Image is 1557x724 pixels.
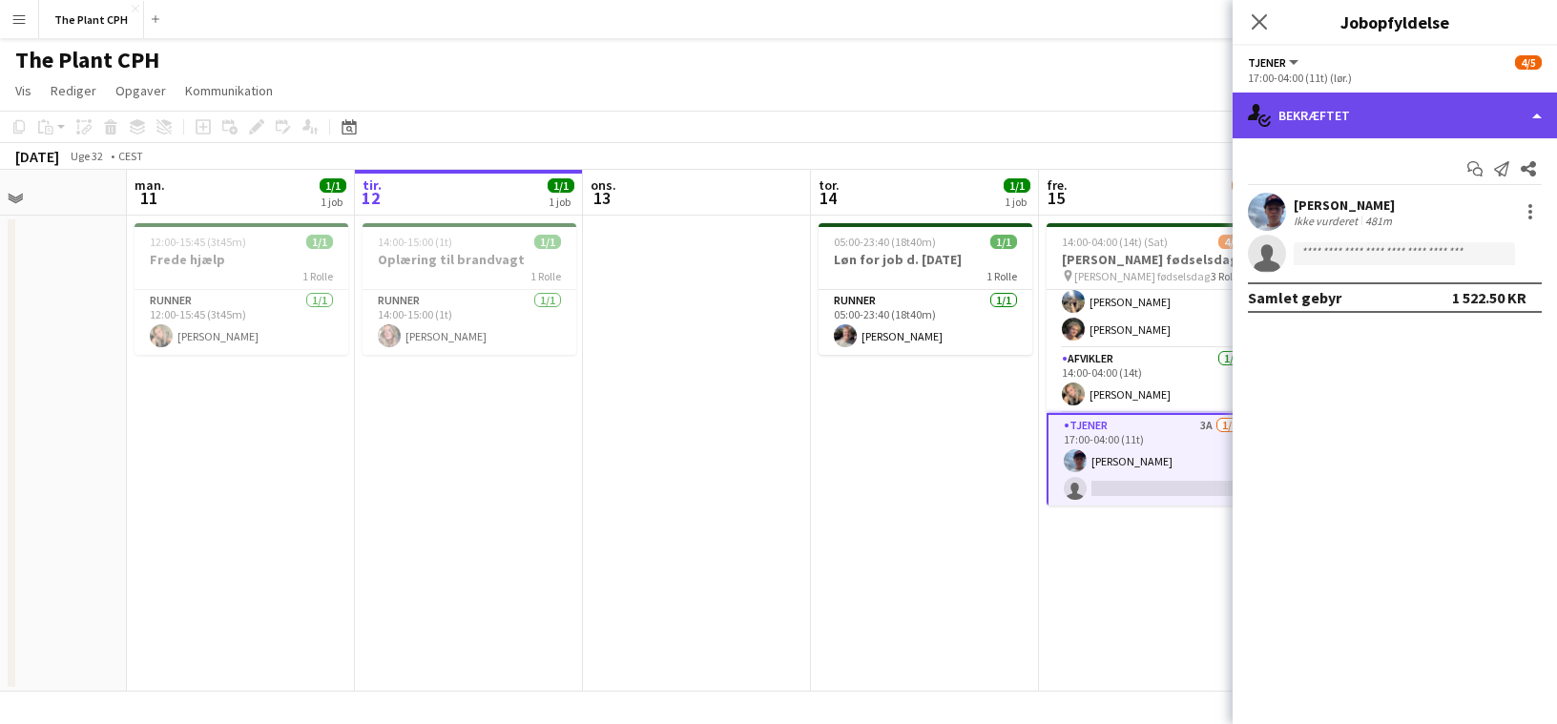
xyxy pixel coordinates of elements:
[15,147,59,166] div: [DATE]
[819,290,1032,355] app-card-role: Runner1/105:00-23:40 (18t40m)[PERSON_NAME]
[39,1,144,38] button: The Plant CPH
[118,149,143,163] div: CEST
[1452,288,1526,307] div: 1 522.50 KR
[360,187,382,209] span: 12
[530,269,561,283] span: 1 Rolle
[1047,348,1260,413] app-card-role: Afvikler1/114:00-04:00 (14t)[PERSON_NAME]
[1004,178,1030,193] span: 1/1
[1218,235,1245,249] span: 4/5
[135,176,165,194] span: man.
[150,235,246,249] span: 12:00-15:45 (3t45m)
[534,235,561,249] span: 1/1
[302,269,333,283] span: 1 Rolle
[8,78,39,103] a: Vis
[15,82,31,99] span: Vis
[132,187,165,209] span: 11
[363,290,576,355] app-card-role: Runner1/114:00-15:00 (1t)[PERSON_NAME]
[834,235,936,249] span: 05:00-23:40 (18t40m)
[63,149,111,163] span: Uge 32
[185,82,273,99] span: Kommunikation
[816,187,840,209] span: 14
[320,178,346,193] span: 1/1
[1047,251,1260,268] h3: [PERSON_NAME] fødselsdag
[15,46,159,74] h1: The Plant CPH
[548,178,574,193] span: 1/1
[1074,269,1210,283] span: [PERSON_NAME] fødselsdag
[115,82,166,99] span: Opgaver
[177,78,280,103] a: Kommunikation
[135,251,348,268] h3: Frede hjælp
[1248,71,1542,85] div: 17:00-04:00 (11t) (lør.)
[1047,256,1260,348] app-card-role: Tjener2/214:00-22:00 (8t)[PERSON_NAME][PERSON_NAME]
[321,195,345,209] div: 1 job
[1294,197,1396,214] div: [PERSON_NAME]
[549,195,573,209] div: 1 job
[1047,176,1068,194] span: fre.
[591,176,616,194] span: ons.
[1248,55,1286,70] span: Tjener
[1047,413,1260,509] app-card-role: Tjener3A1/217:00-04:00 (11t)[PERSON_NAME]
[990,235,1017,249] span: 1/1
[1294,214,1361,228] div: Ikke vurderet
[588,187,616,209] span: 13
[1044,187,1068,209] span: 15
[378,235,452,249] span: 14:00-15:00 (1t)
[1232,178,1258,193] span: 4/5
[51,82,96,99] span: Rediger
[363,223,576,355] app-job-card: 14:00-15:00 (1t)1/1Oplæring til brandvagt1 RolleRunner1/114:00-15:00 (1t)[PERSON_NAME]
[1005,195,1029,209] div: 1 job
[306,235,333,249] span: 1/1
[43,78,104,103] a: Rediger
[108,78,174,103] a: Opgaver
[1211,269,1245,283] span: 3 Roller
[1062,235,1168,249] span: 14:00-04:00 (14t) (Sat)
[986,269,1017,283] span: 1 Rolle
[1233,10,1557,34] h3: Jobopfyldelse
[135,290,348,355] app-card-role: Runner1/112:00-15:45 (3t45m)[PERSON_NAME]
[819,251,1032,268] h3: Løn for job d. [DATE]
[1248,55,1301,70] button: Tjener
[1047,223,1260,506] app-job-card: 14:00-04:00 (14t) (Sat)4/5[PERSON_NAME] fødselsdag [PERSON_NAME] fødselsdag3 RollerTjener2/214:00...
[819,223,1032,355] app-job-card: 05:00-23:40 (18t40m)1/1Løn for job d. [DATE]1 RolleRunner1/105:00-23:40 (18t40m)[PERSON_NAME]
[363,176,382,194] span: tir.
[1233,93,1557,138] div: Bekræftet
[1515,55,1542,70] span: 4/5
[1361,214,1396,228] div: 481m
[135,223,348,355] app-job-card: 12:00-15:45 (3t45m)1/1Frede hjælp1 RolleRunner1/112:00-15:45 (3t45m)[PERSON_NAME]
[363,251,576,268] h3: Oplæring til brandvagt
[819,176,840,194] span: tor.
[1248,288,1341,307] div: Samlet gebyr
